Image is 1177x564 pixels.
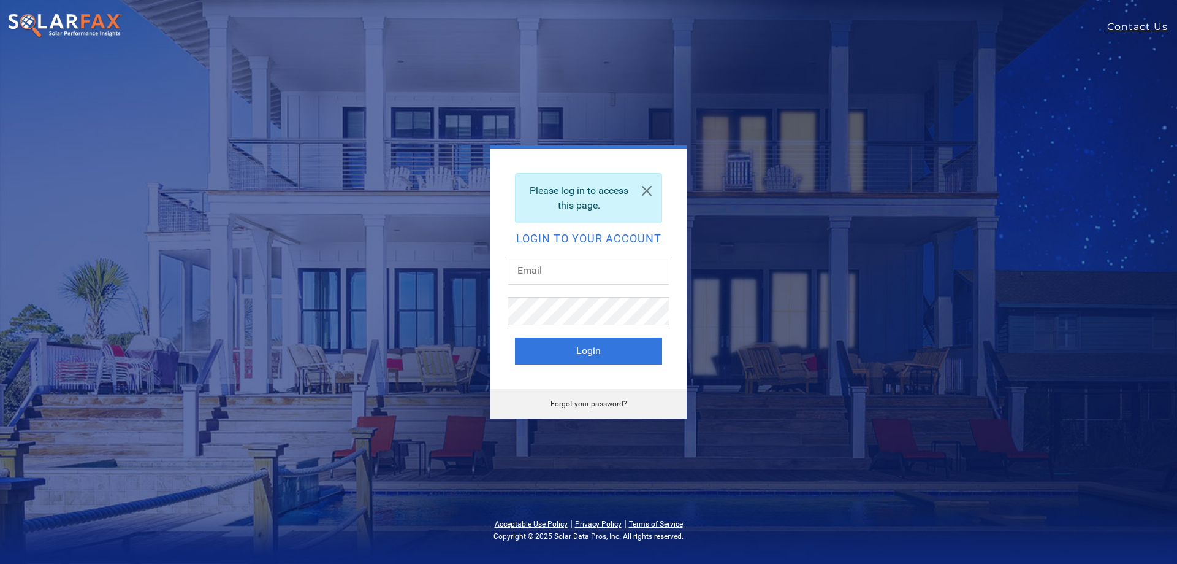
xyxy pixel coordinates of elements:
[575,520,622,528] a: Privacy Policy
[515,233,662,244] h2: Login to your account
[624,517,627,529] span: |
[495,520,568,528] a: Acceptable Use Policy
[7,13,123,39] img: SolarFax
[515,338,662,365] button: Login
[550,400,627,408] a: Forgot your password?
[508,257,669,285] input: Email
[515,173,662,223] div: Please log in to access this page.
[1107,20,1177,34] a: Contact Us
[570,517,573,529] span: |
[632,174,661,208] a: Close
[629,520,683,528] a: Terms of Service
